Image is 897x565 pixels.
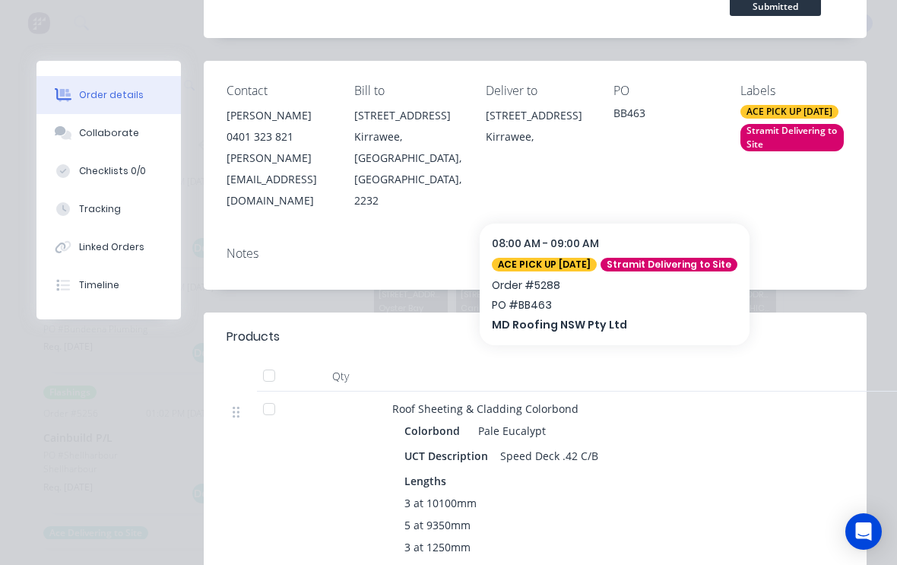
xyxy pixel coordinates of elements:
[36,228,181,266] button: Linked Orders
[472,420,546,442] div: Pale Eucalypt
[227,148,330,211] div: [PERSON_NAME][EMAIL_ADDRESS][DOMAIN_NAME]
[227,126,330,148] div: 0401 323 821
[227,246,844,261] div: Notes
[227,328,280,346] div: Products
[486,105,589,154] div: [STREET_ADDRESS]Kirrawee,
[36,152,181,190] button: Checklists 0/0
[740,84,844,98] div: Labels
[79,240,144,254] div: Linked Orders
[404,495,477,511] span: 3 at 10100mm
[36,190,181,228] button: Tracking
[354,84,461,98] div: Bill to
[354,105,461,126] div: [STREET_ADDRESS]
[392,402,578,416] span: Roof Sheeting & Cladding Colorbond
[404,445,494,467] div: UCT Description
[295,361,386,392] div: Qty
[79,164,146,178] div: Checklists 0/0
[36,76,181,114] button: Order details
[486,84,589,98] div: Deliver to
[494,445,604,467] div: Speed Deck .42 C/B
[36,266,181,304] button: Timeline
[227,105,330,211] div: [PERSON_NAME]0401 323 821[PERSON_NAME][EMAIL_ADDRESS][DOMAIN_NAME]
[404,420,466,442] div: Colorbond
[404,473,446,489] span: Lengths
[613,105,717,126] div: BB463
[354,126,461,211] div: Kirrawee, [GEOGRAPHIC_DATA], [GEOGRAPHIC_DATA], 2232
[740,105,838,119] div: ACE PICK UP [DATE]
[486,126,589,148] div: Kirrawee,
[845,513,882,550] div: Open Intercom Messenger
[613,84,717,98] div: PO
[740,124,844,151] div: Stramit Delivering to Site
[79,126,139,140] div: Collaborate
[36,114,181,152] button: Collaborate
[227,105,330,126] div: [PERSON_NAME]
[404,517,471,533] span: 5 at 9350mm
[354,105,461,211] div: [STREET_ADDRESS]Kirrawee, [GEOGRAPHIC_DATA], [GEOGRAPHIC_DATA], 2232
[79,202,121,216] div: Tracking
[79,278,119,292] div: Timeline
[79,88,144,102] div: Order details
[227,84,330,98] div: Contact
[486,105,589,126] div: [STREET_ADDRESS]
[404,539,471,555] span: 3 at 1250mm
